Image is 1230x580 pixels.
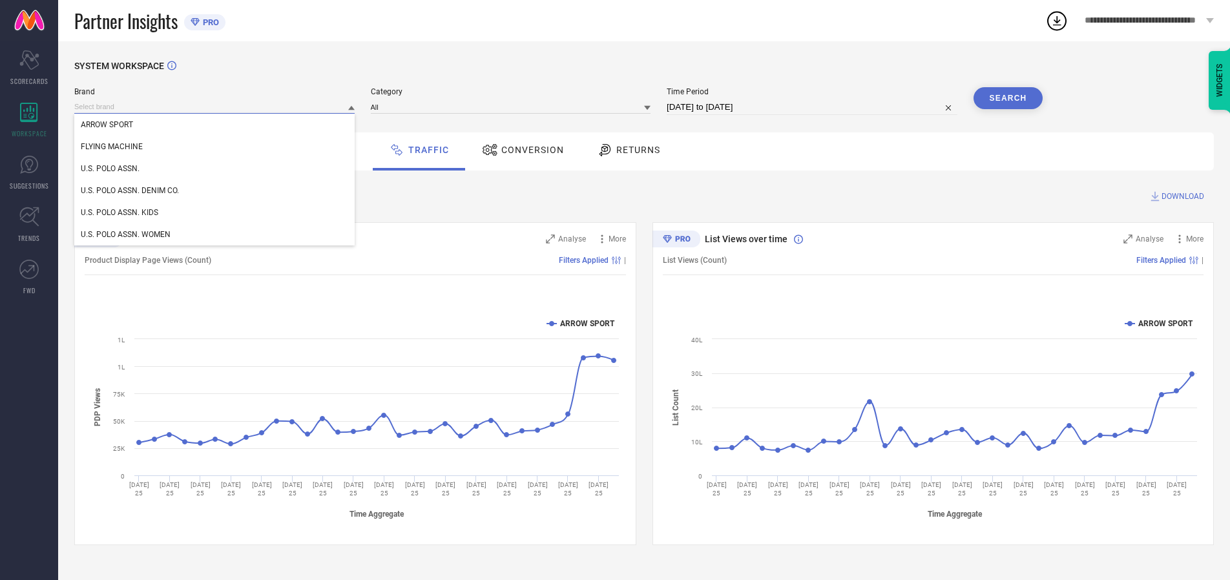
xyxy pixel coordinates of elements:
span: Partner Insights [74,8,178,34]
span: Filters Applied [1136,256,1186,265]
span: Analyse [558,234,586,243]
text: 75K [113,391,125,398]
tspan: List Count [671,389,680,426]
span: | [624,256,626,265]
span: U.S. POLO ASSN. WOMEN [81,230,171,239]
span: Returns [616,145,660,155]
div: ARROW SPORT [74,114,355,136]
span: Time Period [667,87,957,96]
span: DOWNLOAD [1162,190,1204,203]
text: [DATE] 25 [160,481,180,497]
div: U.S. POLO ASSN. KIDS [74,202,355,223]
text: [DATE] 25 [129,481,149,497]
text: 0 [698,473,702,480]
span: U.S. POLO ASSN. DENIM CO. [81,186,179,195]
text: [DATE] 25 [798,481,818,497]
text: [DATE] 25 [860,481,880,497]
text: [DATE] 25 [921,481,941,497]
text: 50K [113,418,125,425]
text: [DATE] 25 [558,481,578,497]
span: Traffic [408,145,449,155]
tspan: PDP Views [93,388,102,426]
text: ARROW SPORT [1138,319,1193,328]
text: [DATE] 25 [221,481,241,497]
text: 30L [691,370,703,377]
div: U.S. POLO ASSN. [74,158,355,180]
span: TRENDS [18,233,40,243]
span: SCORECARDS [10,76,48,86]
text: [DATE] 25 [1105,481,1125,497]
text: [DATE] 25 [252,481,272,497]
text: [DATE] 25 [891,481,911,497]
text: [DATE] 25 [1014,481,1034,497]
text: [DATE] 25 [405,481,425,497]
span: Product Display Page Views (Count) [85,256,211,265]
svg: Zoom [1123,234,1132,243]
text: [DATE] 25 [191,481,211,497]
span: Filters Applied [559,256,609,265]
span: SUGGESTIONS [10,181,49,191]
text: [DATE] 25 [707,481,727,497]
svg: Zoom [546,234,555,243]
span: PRO [200,17,219,27]
text: [DATE] 25 [374,481,394,497]
tspan: Time Aggregate [349,510,404,519]
text: 1L [118,364,125,371]
text: [DATE] 25 [829,481,850,497]
text: [DATE] 25 [737,481,757,497]
text: 20L [691,404,703,411]
text: [DATE] 25 [435,481,455,497]
span: WORKSPACE [12,129,47,138]
input: Select brand [74,100,355,114]
input: Select time period [667,99,957,115]
span: U.S. POLO ASSN. KIDS [81,208,158,217]
span: Conversion [501,145,564,155]
div: U.S. POLO ASSN. DENIM CO. [74,180,355,202]
span: SYSTEM WORKSPACE [74,61,164,71]
span: | [1202,256,1204,265]
text: [DATE] 25 [952,481,972,497]
span: Category [371,87,651,96]
text: 0 [121,473,125,480]
text: [DATE] 25 [1044,481,1064,497]
span: U.S. POLO ASSN. [81,164,140,173]
span: FWD [23,285,36,295]
text: 25K [113,445,125,452]
text: 40L [691,337,703,344]
text: [DATE] 25 [344,481,364,497]
button: Search [974,87,1043,109]
text: [DATE] 25 [466,481,486,497]
div: Premium [652,231,700,250]
text: ARROW SPORT [560,319,615,328]
span: List Views over time [705,234,787,244]
text: 1L [118,337,125,344]
span: FLYING MACHINE [81,142,143,151]
tspan: Time Aggregate [928,510,983,519]
span: More [609,234,626,243]
span: ARROW SPORT [81,120,133,129]
span: Brand [74,87,355,96]
text: [DATE] 25 [1167,481,1187,497]
div: Open download list [1045,9,1068,32]
span: List Views (Count) [663,256,727,265]
text: [DATE] 25 [282,481,302,497]
div: FLYING MACHINE [74,136,355,158]
span: More [1186,234,1204,243]
text: [DATE] 25 [768,481,788,497]
text: [DATE] 25 [983,481,1003,497]
text: 10L [691,439,703,446]
text: [DATE] 25 [1136,481,1156,497]
text: [DATE] 25 [528,481,548,497]
span: Analyse [1136,234,1163,243]
text: [DATE] 25 [1075,481,1095,497]
text: [DATE] 25 [589,481,609,497]
text: [DATE] 25 [497,481,517,497]
text: [DATE] 25 [313,481,333,497]
div: U.S. POLO ASSN. WOMEN [74,223,355,245]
